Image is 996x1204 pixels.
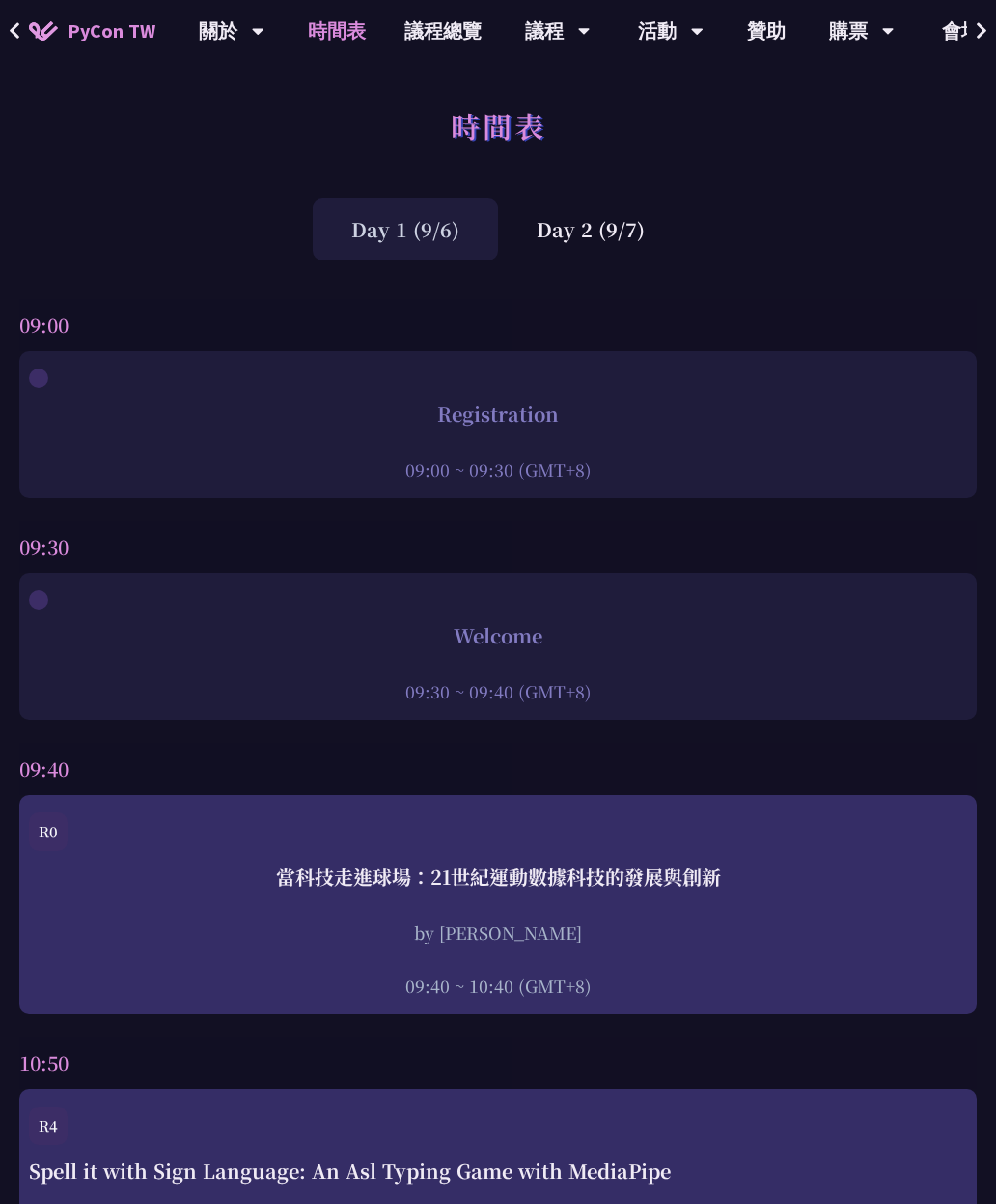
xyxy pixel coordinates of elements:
[29,1107,68,1145] div: R4
[29,973,967,998] div: 09:40 ~ 10:40 (GMT+8)
[451,96,546,154] h1: 時間表
[29,812,68,851] div: R0
[10,7,175,55] a: PyCon TW
[29,21,58,41] img: Home icon of PyCon TW 2025
[19,743,977,795] div: 09:40
[29,679,967,703] div: 09:30 ~ 09:40 (GMT+8)
[498,198,683,260] div: Day 2 (9/7)
[19,521,977,573] div: 09:30
[29,920,967,944] div: by [PERSON_NAME]
[19,1037,977,1089] div: 10:50
[19,299,977,351] div: 09:00
[29,862,967,891] div: 當科技走進球場：21世紀運動數據科技的發展與創新
[29,1157,967,1186] div: Spell it with Sign Language: An Asl Typing Game with MediaPipe
[29,399,967,428] div: Registration
[68,16,155,45] span: PyCon TW
[313,198,498,260] div: Day 1 (9/6)
[29,457,967,481] div: 09:00 ~ 09:30 (GMT+8)
[29,621,967,650] div: Welcome
[29,812,967,998] a: R0 當科技走進球場：21世紀運動數據科技的發展與創新 by [PERSON_NAME] 09:40 ~ 10:40 (GMT+8)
